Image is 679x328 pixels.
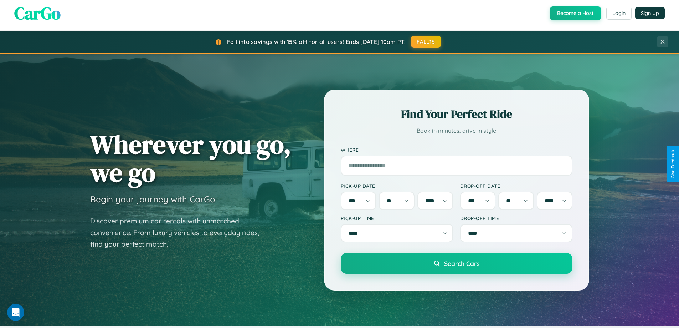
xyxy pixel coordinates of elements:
label: Drop-off Time [460,215,572,221]
span: CarGo [14,1,61,25]
span: Search Cars [444,259,479,267]
p: Book in minutes, drive in style [341,126,572,136]
button: FALL15 [411,36,441,48]
button: Become a Host [550,6,601,20]
button: Login [606,7,632,20]
button: Sign Up [635,7,665,19]
p: Discover premium car rentals with unmatched convenience. From luxury vehicles to everyday rides, ... [90,215,268,250]
iframe: Intercom live chat [7,304,24,321]
h3: Begin your journey with CarGo [90,194,215,205]
label: Where [341,147,572,153]
label: Drop-off Date [460,183,572,189]
div: Give Feedback [670,150,675,178]
h2: Find Your Perfect Ride [341,106,572,122]
button: Search Cars [341,253,572,274]
span: Fall into savings with 15% off for all users! Ends [DATE] 10am PT. [227,38,406,45]
label: Pick-up Time [341,215,453,221]
h1: Wherever you go, we go [90,130,291,187]
label: Pick-up Date [341,183,453,189]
